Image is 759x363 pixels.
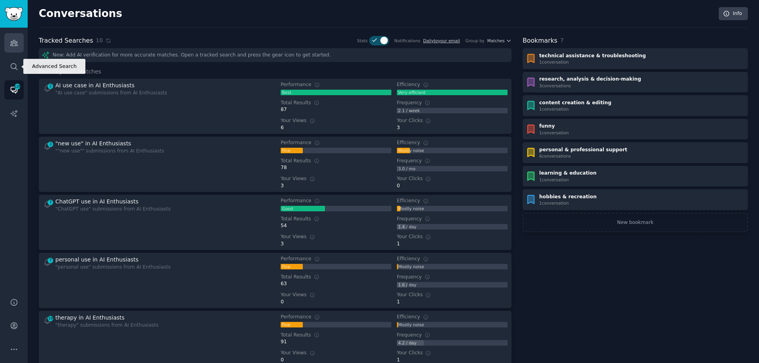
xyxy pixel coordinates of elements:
span: Frequency [397,332,422,339]
div: 3 conversation s [539,83,641,88]
span: Your Clicks [397,117,423,124]
span: Efficiency [397,256,420,263]
a: 126 [4,80,24,100]
h2: Bookmarks [523,36,557,46]
span: 126 [14,84,21,89]
div: 1.4 / day [397,224,418,229]
div: "AI use case" submissions from AI Enthusiasts [55,90,167,97]
span: Efficiency [397,314,420,321]
span: Frequency [397,274,422,281]
div: Mostly noise [397,148,425,153]
img: GummySearch logo [5,7,23,21]
span: Total Results [281,158,311,165]
div: 91 [281,339,391,346]
span: Your Views [281,233,307,241]
div: therapy in AI Enthusiasts [55,314,125,322]
span: Your Clicks [397,175,423,182]
div: 2.1 / week [397,108,421,113]
a: 2AI use case in AI Enthusiasts"AI use case" submissions from AI EnthusiastsPerformanceBestEfficie... [39,79,512,134]
span: 7 [560,37,564,43]
a: 3"new use" in AI Enthusiasts""new use"" submissions from AI EnthusiastsPerformanceFineEfficiencyM... [39,137,512,192]
div: content creation & editing [539,100,612,107]
span: Frequency [397,100,422,107]
span: Efficiency [397,81,420,88]
span: 19 [47,316,54,321]
a: learning & education1conversation [523,166,748,187]
a: personal & professional support6conversations [523,142,748,163]
div: 1 conversation [539,59,646,65]
span: 7 [47,199,54,205]
div: technical assistance & troubleshooting [539,53,646,60]
span: Your Views [281,117,307,124]
span: Total Results [281,216,311,223]
span: Performance [281,314,312,321]
div: 1 [397,299,508,306]
div: 1.6 / day [397,282,418,288]
div: 54 [281,222,391,229]
a: content creation & editing1conversation [523,95,748,116]
div: Fine [281,264,292,269]
a: 7personal use in AI Enthusiasts"personal use" submissions from AI EnthusiastsPerformanceFineEffic... [39,253,512,308]
div: personal & professional support [539,147,627,154]
div: research, analysis & decision-making [539,76,641,83]
div: 3 [397,124,508,132]
a: New bookmark [523,213,748,233]
div: Very efficient [397,90,427,95]
span: Frequency [397,216,422,223]
a: Dailytoyour email [423,38,460,43]
div: 4.2 / day [397,340,418,346]
span: Your Clicks [397,292,423,299]
a: technical assistance & troubleshooting1conversation [523,48,748,69]
div: hobbies & recreation [539,194,597,201]
span: Your Clicks [397,233,423,241]
span: Total Results [281,274,311,281]
div: 1 conversation [539,106,612,112]
h2: Conversations [39,8,122,20]
span: 2 [47,83,54,89]
div: personal use in AI Enthusiasts [55,256,138,264]
span: 3 [47,141,54,147]
div: Fine [281,148,292,153]
div: 0 [281,299,391,306]
div: 87 [281,106,391,113]
a: hobbies & recreation1conversation [523,189,748,210]
div: "therapy" submissions from AI Enthusiasts [55,322,159,329]
div: 6 conversation s [539,153,627,159]
div: ChatGPT use in AI Enthusiasts [55,197,138,206]
div: Notifications [395,38,421,43]
span: Your Clicks [397,350,423,357]
div: Fine [281,322,292,327]
span: Efficiency [397,197,420,205]
div: 1 conversation [539,200,597,206]
div: Group by [465,38,484,43]
div: 0 [397,182,508,190]
button: Matches [487,38,512,43]
span: Your Views [281,292,307,299]
div: 3 [281,182,391,190]
div: New: Add AI verification for more accurate matches. Open a tracked search and press the gear icon... [39,48,512,62]
div: Mostly noise [397,264,425,269]
div: "ChatGPT use" submissions from AI Enthusiasts [55,206,171,213]
a: funny1conversation [523,119,748,140]
div: 1 conversation [539,177,597,182]
a: 7ChatGPT use in AI Enthusiasts"ChatGPT use" submissions from AI EnthusiastsPerformanceGoodEfficie... [39,195,512,250]
div: "new use" in AI Enthusiasts [55,139,131,148]
div: 3 [281,241,391,248]
div: "personal use" submissions from AI Enthusiasts [55,264,171,271]
span: Performance [281,81,312,88]
span: New Keyword Matches [39,68,101,76]
div: 1 [397,241,508,248]
div: Good [281,206,295,211]
a: research, analysis & decision-making3conversations [523,72,748,93]
div: 3.0 / mo [397,166,417,171]
div: 1 conversation [539,130,569,135]
div: AI use case in AI Enthusiasts [55,81,134,90]
div: 78 [281,164,391,171]
div: learning & education [539,170,597,177]
span: Total Results [281,332,311,339]
span: Total Results [281,100,311,107]
span: Your Views [281,175,307,182]
span: Matches [487,38,505,43]
div: Mostly noise [397,322,425,327]
span: 10 [96,36,103,45]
